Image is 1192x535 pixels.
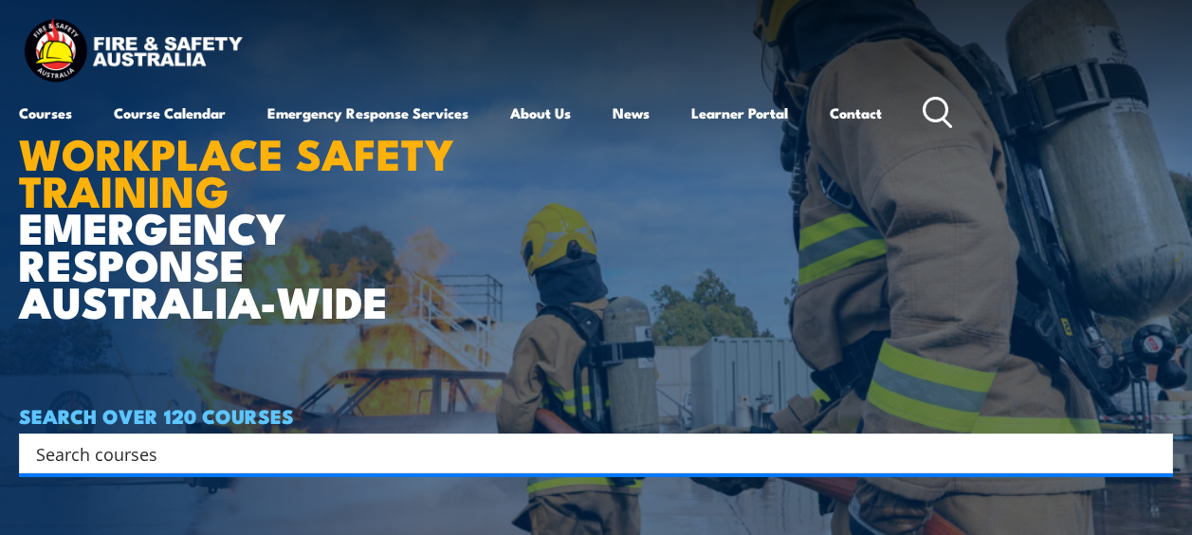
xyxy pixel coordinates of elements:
a: Course Calendar [114,90,226,136]
form: Search form [40,440,1135,467]
a: News [613,90,650,136]
a: Courses [19,90,72,136]
a: Contact [830,90,882,136]
a: About Us [510,90,571,136]
button: Search magnifier button [1140,440,1166,467]
input: Search input [36,439,1131,468]
strong: WORKPLACE SAFETY TRAINING [19,120,454,222]
h4: SEARCH OVER 120 COURSES [19,405,1173,426]
a: Emergency Response Services [267,90,468,136]
a: Learner Portal [691,90,788,136]
h1: EMERGENCY RESPONSE AUSTRALIA-WIDE [19,86,483,320]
